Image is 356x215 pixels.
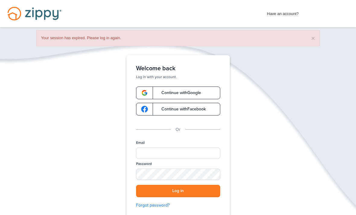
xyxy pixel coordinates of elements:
button: Log in [136,185,220,197]
p: Or [176,126,180,133]
div: Your session has expired. Please log in again. [36,30,320,46]
span: Have an account? [267,8,299,17]
span: Continue with Facebook [155,107,206,111]
input: Email [136,147,220,159]
img: google-logo [141,106,148,112]
img: google-logo [141,90,148,96]
button: × [311,35,315,41]
label: Email [136,140,145,145]
a: google-logoContinue withFacebook [136,103,220,115]
p: Log in with your account. [136,74,220,79]
a: Forgot password? [136,202,220,209]
input: Password [136,169,220,180]
label: Password [136,161,152,166]
a: google-logoContinue withGoogle [136,87,220,99]
h1: Welcome back [136,65,220,72]
span: Continue with Google [155,91,201,95]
